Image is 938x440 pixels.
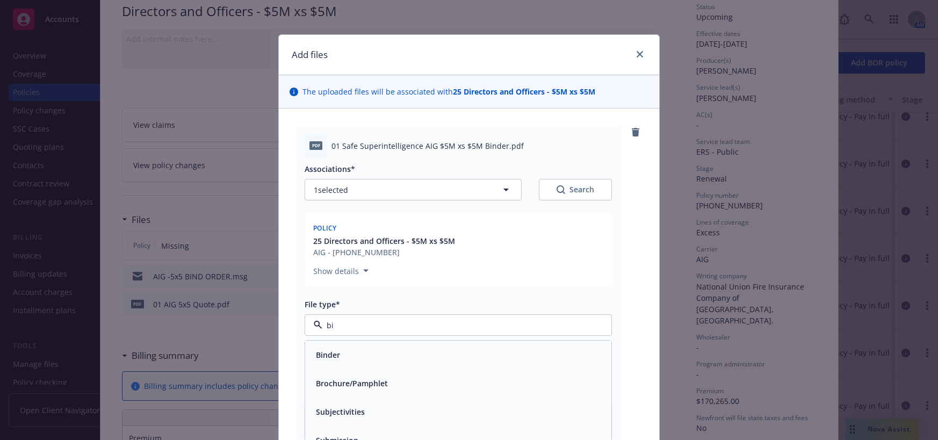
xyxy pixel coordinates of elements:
div: AIG - [PHONE_NUMBER] [313,247,455,258]
input: Filter by keyword [322,320,590,331]
span: File type* [305,299,340,309]
button: 25 Directors and Officers - $5M xs $5M [313,235,455,247]
span: Policy [313,223,337,233]
button: Show details [309,264,373,277]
